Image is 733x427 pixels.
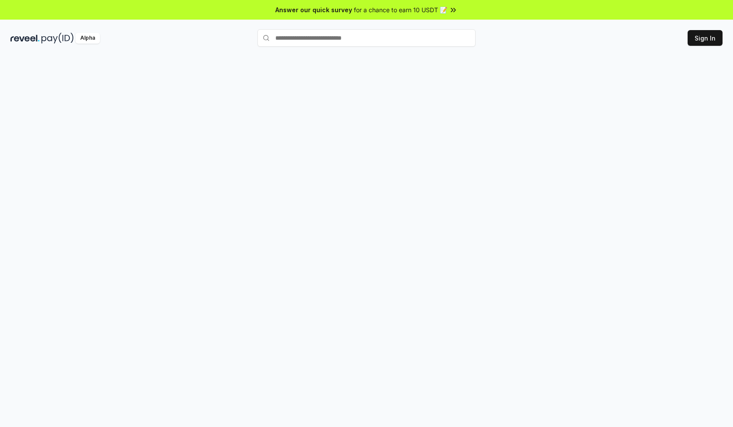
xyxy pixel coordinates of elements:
[41,33,74,44] img: pay_id
[354,5,447,14] span: for a chance to earn 10 USDT 📝
[10,33,40,44] img: reveel_dark
[275,5,352,14] span: Answer our quick survey
[688,30,723,46] button: Sign In
[75,33,100,44] div: Alpha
